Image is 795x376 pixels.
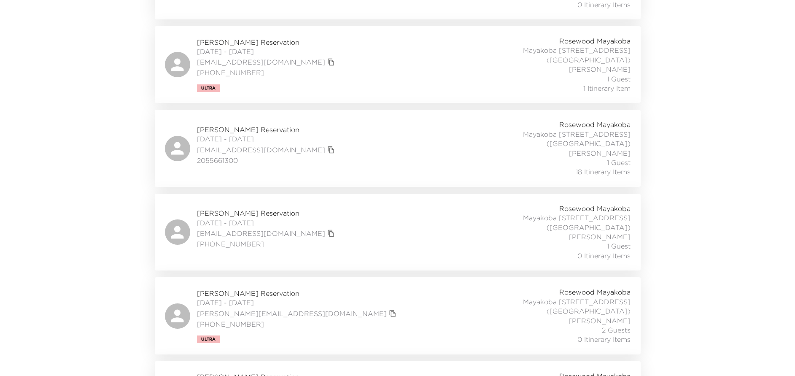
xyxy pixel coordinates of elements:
[197,134,337,143] span: [DATE] - [DATE]
[197,218,337,227] span: [DATE] - [DATE]
[559,120,631,129] span: Rosewood Mayakoba
[444,46,631,65] span: Mayakoba [STREET_ADDRESS] ([GEOGRAPHIC_DATA])
[197,125,337,134] span: [PERSON_NAME] Reservation
[607,241,631,251] span: 1 Guest
[201,337,216,342] span: Ultra
[197,239,337,249] span: [PHONE_NUMBER]
[583,84,631,93] span: 1 Itinerary Item
[197,208,337,218] span: [PERSON_NAME] Reservation
[444,130,631,149] span: Mayakoba [STREET_ADDRESS] ([GEOGRAPHIC_DATA])
[569,149,631,158] span: [PERSON_NAME]
[387,308,399,319] button: copy primary member email
[155,110,641,187] a: [PERSON_NAME] Reservation[DATE] - [DATE][EMAIL_ADDRESS][DOMAIN_NAME]copy primary member email2055...
[201,86,216,91] span: Ultra
[607,74,631,84] span: 1 Guest
[197,298,399,307] span: [DATE] - [DATE]
[576,167,631,176] span: 18 Itinerary Items
[325,56,337,68] button: copy primary member email
[569,316,631,325] span: [PERSON_NAME]
[559,287,631,297] span: Rosewood Mayakoba
[197,309,387,318] a: [PERSON_NAME][EMAIL_ADDRESS][DOMAIN_NAME]
[569,232,631,241] span: [PERSON_NAME]
[197,38,337,47] span: [PERSON_NAME] Reservation
[197,145,325,154] a: [EMAIL_ADDRESS][DOMAIN_NAME]
[577,251,631,260] span: 0 Itinerary Items
[155,194,641,271] a: [PERSON_NAME] Reservation[DATE] - [DATE][EMAIL_ADDRESS][DOMAIN_NAME]copy primary member email[PHO...
[197,229,325,238] a: [EMAIL_ADDRESS][DOMAIN_NAME]
[607,158,631,167] span: 1 Guest
[325,144,337,156] button: copy primary member email
[197,319,399,329] span: [PHONE_NUMBER]
[155,26,641,103] a: [PERSON_NAME] Reservation[DATE] - [DATE][EMAIL_ADDRESS][DOMAIN_NAME]copy primary member email[PHO...
[444,213,631,232] span: Mayakoba [STREET_ADDRESS] ([GEOGRAPHIC_DATA])
[197,47,337,56] span: [DATE] - [DATE]
[559,36,631,46] span: Rosewood Mayakoba
[197,68,337,77] span: [PHONE_NUMBER]
[197,289,399,298] span: [PERSON_NAME] Reservation
[444,297,631,316] span: Mayakoba [STREET_ADDRESS] ([GEOGRAPHIC_DATA])
[155,277,641,354] a: [PERSON_NAME] Reservation[DATE] - [DATE][PERSON_NAME][EMAIL_ADDRESS][DOMAIN_NAME]copy primary mem...
[569,65,631,74] span: [PERSON_NAME]
[602,325,631,335] span: 2 Guests
[197,156,337,165] span: 2055661300
[559,204,631,213] span: Rosewood Mayakoba
[577,335,631,344] span: 0 Itinerary Items
[197,57,325,67] a: [EMAIL_ADDRESS][DOMAIN_NAME]
[325,227,337,239] button: copy primary member email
